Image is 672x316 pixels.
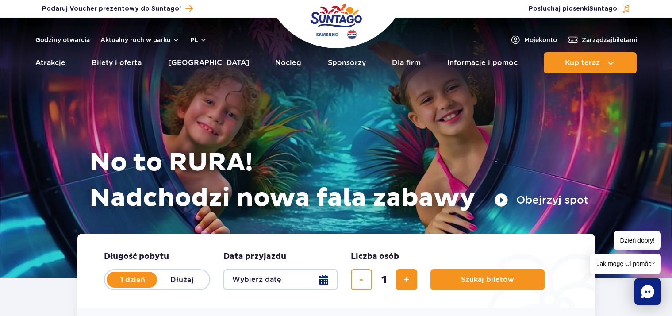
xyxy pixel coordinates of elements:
[157,270,207,289] label: Dłużej
[461,276,514,284] span: Szukaj biletów
[589,6,617,12] span: Suntago
[351,251,399,262] span: Liczba osób
[35,52,65,73] a: Atrakcje
[634,278,661,305] div: Chat
[568,35,637,45] a: Zarządzajbiletami
[190,35,207,44] button: pl
[582,35,637,44] span: Zarządzaj biletami
[89,145,588,216] h1: No to RURA! Nadchodzi nowa fala zabawy
[544,52,637,73] button: Kup teraz
[524,35,557,44] span: Moje konto
[223,251,286,262] span: Data przyjazdu
[104,251,169,262] span: Długość pobytu
[614,231,661,250] span: Dzień dobry!
[447,52,518,73] a: Informacje i pomoc
[223,269,338,290] button: Wybierz datę
[373,269,395,290] input: liczba biletów
[42,3,193,15] a: Podaruj Voucher prezentowy do Suntago!
[108,270,158,289] label: 1 dzień
[92,52,142,73] a: Bilety i oferta
[396,269,417,290] button: dodaj bilet
[42,4,181,13] span: Podaruj Voucher prezentowy do Suntago!
[77,234,595,308] form: Planowanie wizyty w Park of Poland
[328,52,366,73] a: Sponsorzy
[100,36,180,43] button: Aktualny ruch w parku
[168,52,249,73] a: [GEOGRAPHIC_DATA]
[494,193,588,207] button: Obejrzyj spot
[529,4,630,13] button: Posłuchaj piosenkiSuntago
[351,269,372,290] button: usuń bilet
[392,52,421,73] a: Dla firm
[430,269,545,290] button: Szukaj biletów
[529,4,617,13] span: Posłuchaj piosenki
[590,254,661,274] span: Jak mogę Ci pomóc?
[275,52,301,73] a: Nocleg
[565,59,600,67] span: Kup teraz
[35,35,90,44] a: Godziny otwarcia
[510,35,557,45] a: Mojekonto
